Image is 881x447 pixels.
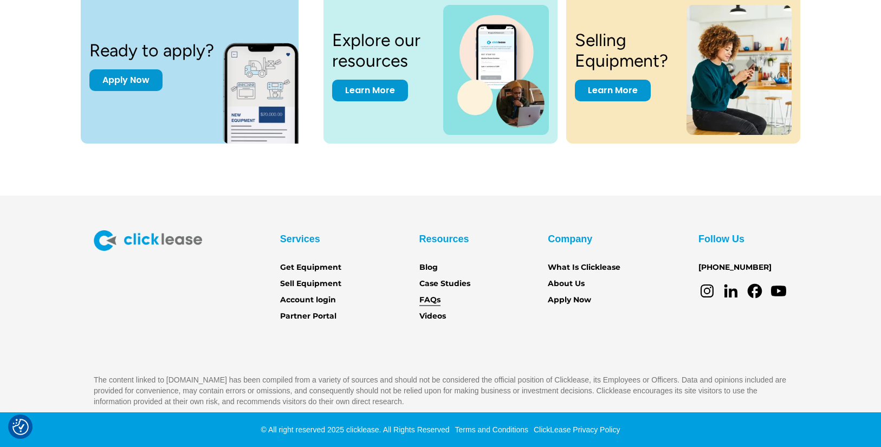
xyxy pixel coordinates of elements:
img: a woman sitting on a stool looking at her cell phone [686,5,792,135]
a: Account login [280,294,336,306]
button: Consent Preferences [12,419,29,435]
a: What Is Clicklease [548,262,620,274]
img: a photo of a man on a laptop and a cell phone [443,5,549,135]
a: FAQs [419,294,440,306]
a: Get Equipment [280,262,341,274]
a: Apply Now [89,69,163,91]
div: Services [280,230,320,248]
a: Case Studies [419,278,470,290]
a: Learn More [575,80,651,101]
h3: Ready to apply? [89,40,214,61]
a: Terms and Conditions [452,425,528,434]
a: Sell Equipment [280,278,341,290]
img: New equipment quote on the screen of a smart phone [223,31,318,144]
div: Resources [419,230,469,248]
a: Learn More [332,80,408,101]
h3: Selling Equipment? [575,30,673,72]
div: Company [548,230,592,248]
a: Blog [419,262,438,274]
p: The content linked to [DOMAIN_NAME] has been compiled from a variety of sources and should not be... [94,374,787,407]
a: About Us [548,278,585,290]
a: Videos [419,310,446,322]
img: Revisit consent button [12,419,29,435]
a: [PHONE_NUMBER] [698,262,772,274]
a: ClickLease Privacy Policy [531,425,620,434]
a: Partner Portal [280,310,336,322]
div: Follow Us [698,230,744,248]
img: Clicklease logo [94,230,202,251]
div: © All right reserved 2025 clicklease. All Rights Reserved [261,424,450,435]
h3: Explore our resources [332,30,430,72]
a: Apply Now [548,294,591,306]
